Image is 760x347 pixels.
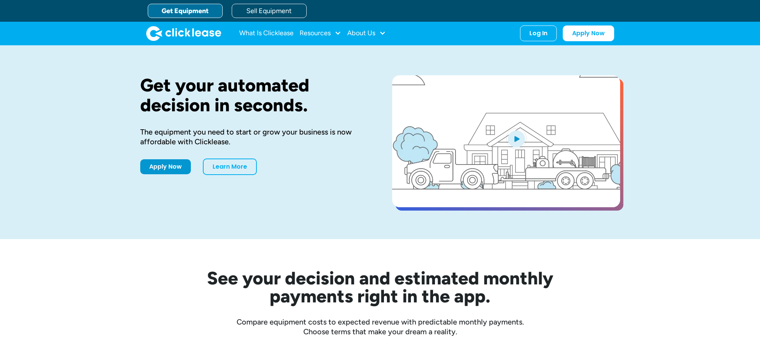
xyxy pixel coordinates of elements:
[203,159,257,175] a: Learn More
[392,75,620,207] a: open lightbox
[146,26,221,41] a: home
[232,4,307,18] a: Sell Equipment
[140,75,368,115] h1: Get your automated decision in seconds.
[529,30,547,37] div: Log In
[140,317,620,337] div: Compare equipment costs to expected revenue with predictable monthly payments. Choose terms that ...
[300,26,341,41] div: Resources
[148,4,223,18] a: Get Equipment
[170,269,590,305] h2: See your decision and estimated monthly payments right in the app.
[239,26,294,41] a: What Is Clicklease
[140,159,191,174] a: Apply Now
[140,127,368,147] div: The equipment you need to start or grow your business is now affordable with Clicklease.
[506,128,526,149] img: Blue play button logo on a light blue circular background
[563,25,614,41] a: Apply Now
[347,26,386,41] div: About Us
[146,26,221,41] img: Clicklease logo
